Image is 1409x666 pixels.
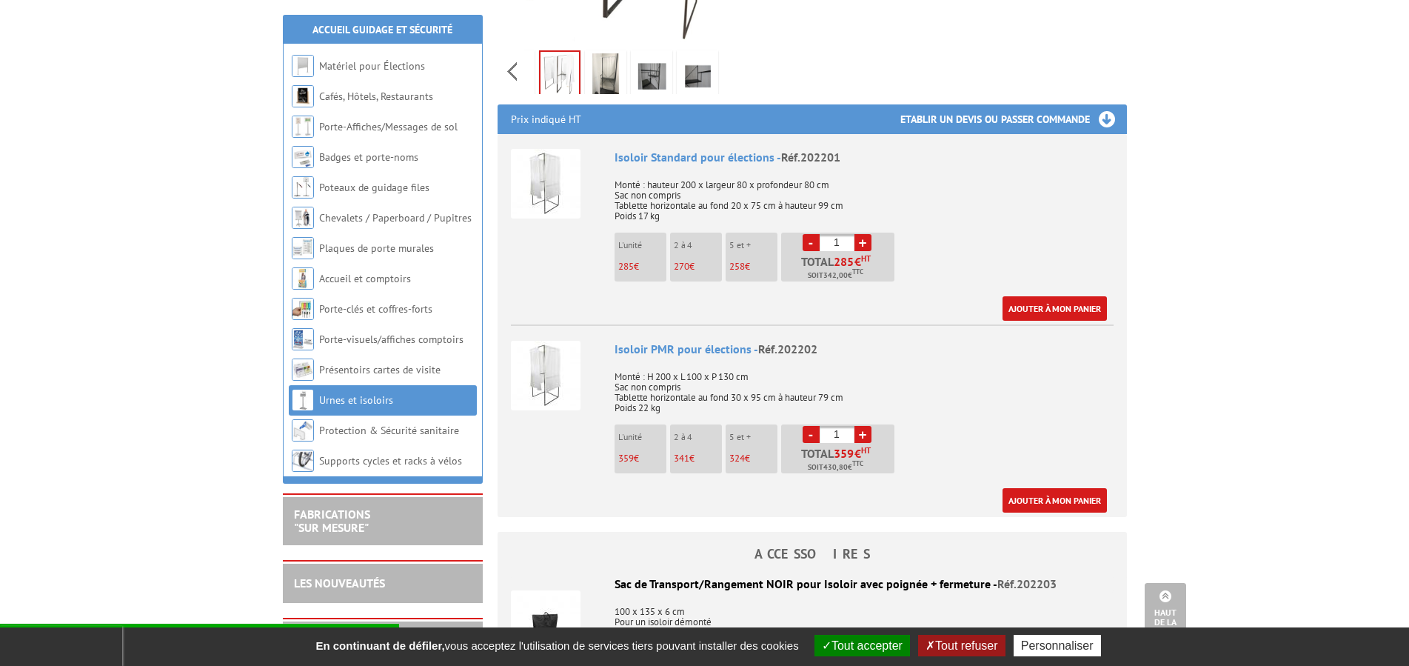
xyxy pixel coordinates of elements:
p: € [729,453,777,464]
p: Monté : hauteur 200 x largeur 80 x profondeur 80 cm Sac non compris Tablette horizontale au fond ... [615,170,1114,222]
img: Sac de Transport/Rangement NOIR pour Isoloir avec poignée + fermeture [511,590,580,660]
img: isoloirs_pmr_pour_elections_202202_tablette.jpg [634,53,669,99]
p: Total [785,256,894,282]
span: 285 [618,260,634,273]
img: Isoloir Standard pour élections [511,149,580,219]
a: Poteaux de guidage files [319,181,429,194]
p: L'unité [618,432,666,442]
a: LES NOUVEAUTÉS [294,576,385,590]
sup: HT [861,445,871,456]
a: Matériel pour Élections [319,59,425,73]
img: Porte-Affiches/Messages de sol [292,116,314,138]
h3: Etablir un devis ou passer commande [900,104,1127,134]
sup: TTC [852,459,863,467]
a: Ajouter à mon panier [1003,488,1107,513]
span: Réf.202202 [758,342,817,356]
p: 5 et + [729,432,777,442]
a: Accueil Guidage et Sécurité [312,23,452,36]
a: - [803,426,820,443]
a: Présentoirs cartes de visite [319,363,441,376]
a: Protection & Sécurité sanitaire [319,424,459,437]
button: Tout refuser [918,635,1005,656]
img: Urnes et isoloirs [292,389,314,411]
a: Cafés, Hôtels, Restaurants [319,90,433,103]
strong: En continuant de défiler, [315,639,444,652]
a: Supports cycles et racks à vélos [319,454,462,467]
p: 2 à 4 [674,240,722,250]
p: 100 x 135 x 6 cm Pour un isoloir démonté Uniquement pour isoloir REF 202201 Noir [511,596,1114,648]
span: 430,80 [823,462,848,473]
span: Réf.202201 [781,150,840,164]
span: Réf.202203 [997,576,1057,591]
a: Chevalets / Paperboard / Pupitres [319,211,472,224]
img: isoloirs_pmr_pour_elections_202202_tablette_2.jpg [680,53,715,99]
img: Plaques de porte murales [292,237,314,259]
a: FABRICATIONS"Sur Mesure" [294,507,370,535]
img: Supports cycles et racks à vélos [292,450,314,472]
span: 359 [618,452,634,464]
span: 342,00 [823,270,848,282]
p: € [729,262,777,272]
a: + [854,426,871,443]
span: 258 [729,260,745,273]
span: Previous [505,59,519,84]
img: Accueil et comptoirs [292,267,314,290]
button: Personnaliser (fenêtre modale) [1014,635,1101,656]
span: 359 [834,447,854,459]
p: Monté : H 200 x L 100 x P 130 cm Sac non compris Tablette horizontale au fond 30 x 95 cm à hauteu... [615,362,1114,413]
a: Plaques de porte murales [319,242,434,255]
a: - [803,234,820,251]
a: Porte-Affiches/Messages de sol [319,120,458,133]
p: L'unité [618,240,666,250]
span: € [854,447,861,459]
img: Chevalets / Paperboard / Pupitres [292,207,314,229]
img: Poteaux de guidage files [292,176,314,199]
a: Porte-visuels/affiches comptoirs [319,333,463,346]
a: Urnes et isoloirs [319,393,393,407]
p: € [674,453,722,464]
img: isoloir_elections_standard_202201.jpg [540,52,579,98]
a: + [854,234,871,251]
sup: HT [861,253,871,264]
a: Accueil et comptoirs [319,272,411,285]
p: € [674,262,722,272]
img: Porte-clés et coffres-forts [292,298,314,320]
img: isoloirs_standard_pour_elections_202201_tablette.jpg [588,53,623,99]
img: Matériel pour Élections [292,55,314,77]
img: Porte-visuels/affiches comptoirs [292,328,314,350]
span: 285 [834,256,854,267]
a: Porte-clés et coffres-forts [319,302,432,316]
img: Cafés, Hôtels, Restaurants [292,85,314,107]
p: 5 et + [729,240,777,250]
sup: TTC [852,267,863,276]
span: 341 [674,452,689,464]
a: Badges et porte-noms [319,150,418,164]
button: Tout accepter [814,635,910,656]
div: Isoloir PMR pour élections - [615,341,1114,358]
div: Sac de Transport/Rangement NOIR pour Isoloir avec poignée + fermeture - [511,576,1114,593]
span: Soit € [808,462,863,473]
p: € [618,453,666,464]
p: Prix indiqué HT [511,104,581,134]
img: Badges et porte-noms [292,146,314,168]
img: Présentoirs cartes de visite [292,359,314,381]
div: Isoloir Standard pour élections - [615,149,1114,166]
h4: ACCESSOIRES [498,547,1127,562]
img: Isoloir PMR pour élections [511,341,580,410]
span: vous acceptez l'utilisation de services tiers pouvant installer des cookies [308,639,806,652]
span: Soit € [808,270,863,282]
img: Protection & Sécurité sanitaire [292,419,314,442]
span: 270 [674,260,689,273]
p: € [618,262,666,272]
span: € [854,256,861,267]
a: Haut de la page [1145,583,1186,644]
p: 2 à 4 [674,432,722,442]
p: Total [785,447,894,473]
span: 324 [729,452,745,464]
a: Ajouter à mon panier [1003,296,1107,321]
